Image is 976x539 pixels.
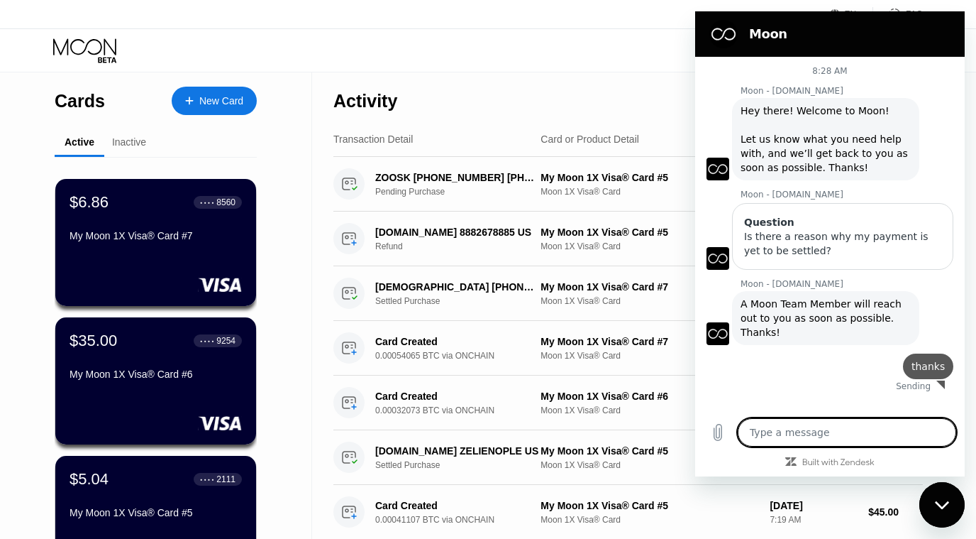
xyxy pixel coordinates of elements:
[845,9,857,19] div: EN
[333,321,923,376] div: Card Created0.00054065 BTC via ONCHAINMy Moon 1X Visa® Card #7Moon 1X Visa® Card[DATE]8:14 AM$60.00
[540,351,758,361] div: Moon 1X Visa® Card
[333,134,413,145] div: Transaction Detail
[540,391,758,402] div: My Moon 1X Visa® Card #6
[65,136,94,148] div: Active
[375,172,539,183] div: ZOOSK [PHONE_NUMBER] [PHONE_NUMBER] US
[375,460,552,470] div: Settled Purchase
[873,7,923,21] div: FAQ
[540,172,758,183] div: My Moon 1X Visa® Card #5
[868,506,923,518] div: $45.00
[375,445,539,457] div: [DOMAIN_NAME] ZELIENOPLE US
[540,134,639,145] div: Card or Product Detail
[770,500,857,511] div: [DATE]
[375,405,552,415] div: 0.00032073 BTC via ONCHAIN
[540,281,758,293] div: My Moon 1X Visa® Card #7
[70,369,242,380] div: My Moon 1X Visa® Card #6
[200,200,214,205] div: ● ● ● ●
[70,470,109,489] div: $5.04
[216,336,235,346] div: 9254
[540,227,758,238] div: My Moon 1X Visa® Card #5
[540,445,758,457] div: My Moon 1X Visa® Card #5
[70,193,109,212] div: $6.86
[333,157,923,212] div: ZOOSK [PHONE_NUMBER] [PHONE_NUMBER] USPending PurchaseMy Moon 1X Visa® Card #5Moon 1X Visa® Card[...
[333,266,923,321] div: [DEMOGRAPHIC_DATA] [PHONE_NUMBER] USSettled PurchaseMy Moon 1X Visa® Card #7Moon 1X Visa® Card[DA...
[540,460,758,470] div: Moon 1X Visa® Card
[216,197,235,207] div: 8560
[55,317,256,445] div: $35.00● ● ● ●9254My Moon 1X Visa® Card #6
[540,296,758,306] div: Moon 1X Visa® Card
[375,227,539,238] div: [DOMAIN_NAME] 8882678885 US
[906,9,923,19] div: FAQ
[199,95,243,107] div: New Card
[375,515,552,525] div: 0.00041107 BTC via ONCHAIN
[333,91,397,111] div: Activity
[70,332,117,350] div: $35.00
[200,477,214,481] div: ● ● ● ●
[333,212,923,266] div: [DOMAIN_NAME] 8882678885 USRefundMy Moon 1X Visa® Card #5Moon 1X Visa® Card[DATE]3:39 PM$29.99
[55,179,256,306] div: $6.86● ● ● ●8560My Moon 1X Visa® Card #7
[216,474,235,484] div: 2111
[540,336,758,347] div: My Moon 1X Visa® Card #7
[375,281,539,293] div: [DEMOGRAPHIC_DATA] [PHONE_NUMBER] US
[830,7,873,21] div: EN
[70,507,242,518] div: My Moon 1X Visa® Card #5
[770,515,857,525] div: 7:19 AM
[55,91,105,111] div: Cards
[112,136,146,148] div: Inactive
[540,500,758,511] div: My Moon 1X Visa® Card #5
[919,482,965,528] iframe: Button to launch messaging window, conversation in progress
[375,296,552,306] div: Settled Purchase
[375,241,552,251] div: Refund
[540,515,758,525] div: Moon 1X Visa® Card
[200,339,214,343] div: ● ● ● ●
[540,187,758,197] div: Moon 1X Visa® Card
[540,405,758,415] div: Moon 1X Visa® Card
[375,187,552,197] div: Pending Purchase
[540,241,758,251] div: Moon 1X Visa® Card
[375,500,539,511] div: Card Created
[695,11,965,477] iframe: Messaging window
[375,351,552,361] div: 0.00054065 BTC via ONCHAIN
[333,376,923,430] div: Card Created0.00032073 BTC via ONCHAINMy Moon 1X Visa® Card #6Moon 1X Visa® Card[DATE]8:06 AM$35.00
[172,87,257,115] div: New Card
[375,336,539,347] div: Card Created
[375,391,539,402] div: Card Created
[333,430,923,485] div: [DOMAIN_NAME] ZELIENOPLE USSettled PurchaseMy Moon 1X Visa® Card #5Moon 1X Visa® Card[DATE]10:00 ...
[70,230,242,241] div: My Moon 1X Visa® Card #7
